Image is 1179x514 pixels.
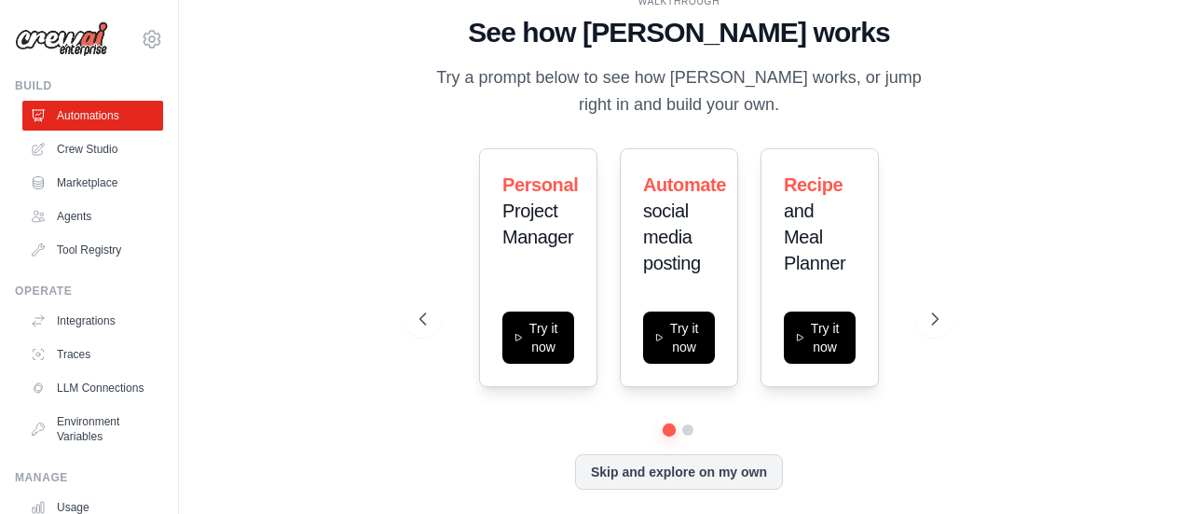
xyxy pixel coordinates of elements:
span: Personal [502,174,578,195]
p: Try a prompt below to see how [PERSON_NAME] works, or jump right in and build your own. [419,64,939,119]
a: Automations [22,101,163,131]
a: Environment Variables [22,407,163,451]
span: social media posting [643,201,701,273]
span: Automate [643,174,726,195]
a: Integrations [22,306,163,336]
a: Agents [22,201,163,231]
a: Crew Studio [22,134,163,164]
div: Operate [15,284,163,299]
span: Project Manager [502,201,573,247]
button: Try it now [643,312,715,364]
button: Try it now [502,312,574,364]
div: Manage [15,470,163,485]
img: Logo [15,21,108,57]
a: Marketplace [22,168,163,198]
a: Traces [22,340,163,369]
button: Try it now [784,312,856,364]
a: Tool Registry [22,235,163,265]
a: LLM Connections [22,373,163,403]
div: Build [15,78,163,93]
span: Recipe [784,174,843,195]
span: and Meal Planner [784,201,845,273]
h1: See how [PERSON_NAME] works [419,16,939,49]
button: Skip and explore on my own [575,454,783,490]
